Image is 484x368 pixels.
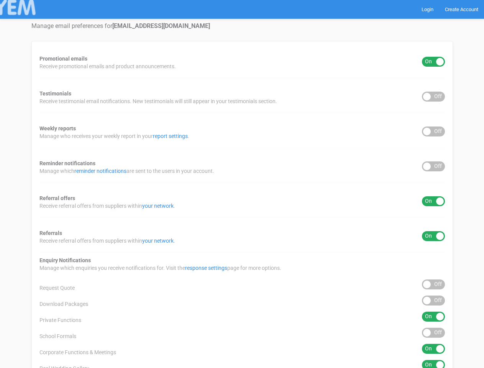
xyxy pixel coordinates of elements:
span: Request Quote [39,284,75,292]
a: report settings [153,133,188,139]
span: Private Functions [39,316,81,324]
span: Corporate Functions & Meetings [39,348,116,356]
span: Manage which enquiries you receive notifications for. Visit the page for more options. [39,264,281,272]
span: Receive promotional emails and product announcements. [39,62,176,70]
span: Receive referral offers from suppliers within . [39,202,175,210]
strong: Referrals [39,230,62,236]
a: your network [142,203,174,209]
strong: Promotional emails [39,56,87,62]
a: reminder notifications [74,168,126,174]
strong: [EMAIL_ADDRESS][DOMAIN_NAME] [112,22,210,30]
span: School Formals [39,332,76,340]
span: Receive referral offers from suppliers within . [39,237,175,245]
span: Manage who receives your weekly report in your . [39,132,189,140]
a: your network [142,238,174,244]
h4: Manage email preferences for [31,23,453,30]
strong: Enquiry Notifications [39,257,91,263]
span: Receive testimonial email notifications. New testimonials will still appear in your testimonials ... [39,97,277,105]
strong: Reminder notifications [39,160,95,166]
strong: Weekly reports [39,125,76,131]
a: response settings [185,265,227,271]
span: Download Packages [39,300,88,308]
strong: Testimonials [39,90,71,97]
strong: Referral offers [39,195,75,201]
span: Manage which are sent to the users in your account. [39,167,214,175]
